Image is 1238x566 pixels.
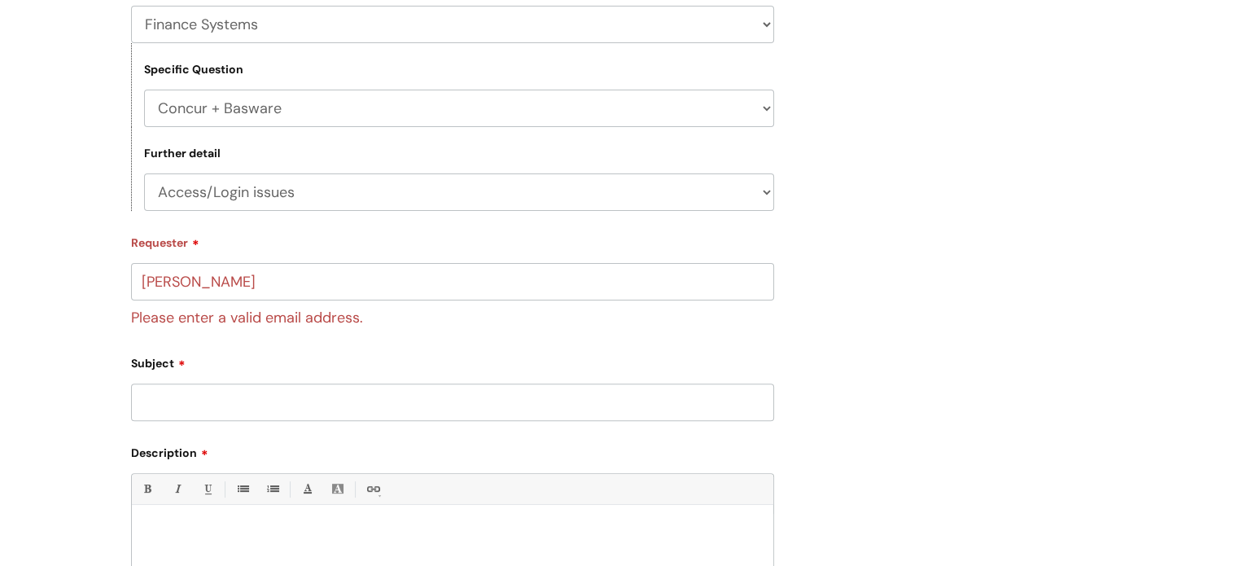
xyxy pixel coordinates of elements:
[167,479,187,499] a: Italic (Ctrl-I)
[232,479,252,499] a: • Unordered List (Ctrl-Shift-7)
[144,63,243,77] label: Specific Question
[131,441,774,460] label: Description
[362,479,383,499] a: Link
[327,479,348,499] a: Back Color
[197,479,217,499] a: Underline(Ctrl-U)
[144,147,221,160] label: Further detail
[131,301,774,331] div: Please enter a valid email address.
[131,351,774,371] label: Subject
[131,263,774,301] input: Email
[262,479,282,499] a: 1. Ordered List (Ctrl-Shift-8)
[131,230,774,250] label: Requester
[137,479,157,499] a: Bold (Ctrl-B)
[297,479,317,499] a: Font Color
